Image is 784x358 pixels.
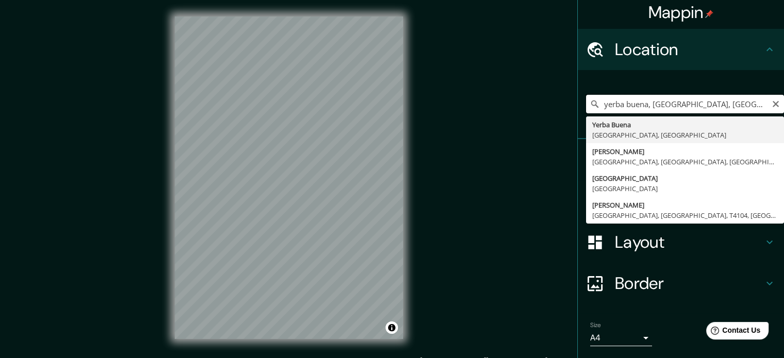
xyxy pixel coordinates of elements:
[590,321,601,330] label: Size
[692,318,773,347] iframe: Help widget launcher
[590,330,652,346] div: A4
[648,2,714,23] h4: Mappin
[578,221,784,263] div: Layout
[578,263,784,304] div: Border
[592,130,778,140] div: [GEOGRAPHIC_DATA], [GEOGRAPHIC_DATA]
[592,146,778,157] div: [PERSON_NAME]
[592,157,778,167] div: [GEOGRAPHIC_DATA], [GEOGRAPHIC_DATA], [GEOGRAPHIC_DATA]
[592,173,778,183] div: [GEOGRAPHIC_DATA]
[578,180,784,221] div: Style
[175,16,403,339] canvas: Map
[772,98,780,108] button: Clear
[592,200,778,210] div: [PERSON_NAME]
[592,183,778,194] div: [GEOGRAPHIC_DATA]
[615,39,763,60] h4: Location
[578,139,784,180] div: Pins
[615,273,763,294] h4: Border
[705,10,713,18] img: pin-icon.png
[592,120,778,130] div: Yerba Buena
[386,321,398,334] button: Toggle attribution
[592,210,778,220] div: [GEOGRAPHIC_DATA], [GEOGRAPHIC_DATA], T4104, [GEOGRAPHIC_DATA]
[586,95,784,113] input: Pick your city or area
[578,29,784,70] div: Location
[615,232,763,252] h4: Layout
